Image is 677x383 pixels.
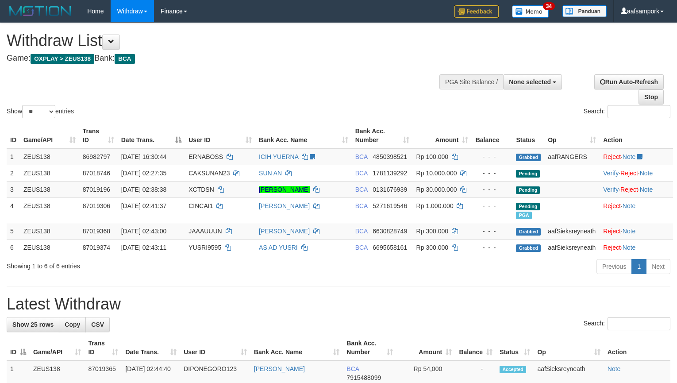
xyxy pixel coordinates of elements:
[259,228,310,235] a: [PERSON_NAME]
[79,123,118,148] th: Trans ID: activate to sort column ascending
[416,202,454,209] span: Rp 1.000.000
[355,202,368,209] span: BCA
[20,223,79,239] td: ZEUS138
[180,335,250,360] th: User ID: activate to sort column ascending
[7,4,74,18] img: MOTION_logo.png
[623,153,636,160] a: Note
[603,228,621,235] a: Reject
[600,223,673,239] td: ·
[259,170,282,177] a: SUN AN
[7,32,442,50] h1: Withdraw List
[413,123,472,148] th: Amount: activate to sort column ascending
[603,153,621,160] a: Reject
[475,185,509,194] div: - - -
[608,317,670,330] input: Search:
[355,228,368,235] span: BCA
[603,186,619,193] a: Verify
[516,228,541,236] span: Grabbed
[596,259,632,274] a: Previous
[83,153,110,160] span: 86982797
[516,154,541,161] span: Grabbed
[83,170,110,177] span: 87018746
[512,123,544,148] th: Status
[475,201,509,210] div: - - -
[516,244,541,252] span: Grabbed
[620,170,638,177] a: Reject
[355,170,368,177] span: BCA
[373,202,407,209] span: Copy 5271619546 to clipboard
[640,170,653,177] a: Note
[646,259,670,274] a: Next
[118,123,185,148] th: Date Trans.: activate to sort column descending
[544,123,600,148] th: Op: activate to sort column ascending
[639,89,664,104] a: Stop
[7,239,20,255] td: 6
[20,239,79,255] td: ZEUS138
[544,223,600,239] td: aafSieksreyneath
[600,239,673,255] td: ·
[620,186,638,193] a: Reject
[259,244,298,251] a: AS AD YUSRI
[373,244,407,251] span: Copy 6695658161 to clipboard
[259,186,310,193] a: [PERSON_NAME]
[31,54,94,64] span: OXPLAY > ZEUS138
[631,259,646,274] a: 1
[59,317,86,332] a: Copy
[7,295,670,313] h1: Latest Withdraw
[373,186,407,193] span: Copy 0131676939 to clipboard
[416,244,448,251] span: Rp 300.000
[640,186,653,193] a: Note
[355,186,368,193] span: BCA
[7,181,20,197] td: 3
[454,5,499,18] img: Feedback.jpg
[603,170,619,177] a: Verify
[343,335,396,360] th: Bank Acc. Number: activate to sort column ascending
[7,165,20,181] td: 2
[30,335,85,360] th: Game/API: activate to sort column ascending
[121,244,166,251] span: [DATE] 02:43:11
[600,165,673,181] td: · ·
[7,123,20,148] th: ID
[7,54,442,63] h4: Game: Bank:
[188,202,213,209] span: CINCAI1
[83,202,110,209] span: 87019306
[83,228,110,235] span: 87019368
[396,335,456,360] th: Amount: activate to sort column ascending
[496,335,534,360] th: Status: activate to sort column ascending
[600,123,673,148] th: Action
[584,317,670,330] label: Search:
[259,202,310,209] a: [PERSON_NAME]
[373,153,407,160] span: Copy 4850398521 to clipboard
[65,321,80,328] span: Copy
[512,5,549,18] img: Button%20Memo.svg
[475,152,509,161] div: - - -
[623,244,636,251] a: Note
[20,165,79,181] td: ZEUS138
[188,153,223,160] span: ERNABOSS
[250,335,343,360] th: Bank Acc. Name: activate to sort column ascending
[600,181,673,197] td: · ·
[475,243,509,252] div: - - -
[475,169,509,178] div: - - -
[623,228,636,235] a: Note
[346,374,381,381] span: Copy 7915488099 to clipboard
[12,321,54,328] span: Show 25 rows
[503,74,562,89] button: None selected
[7,317,59,332] a: Show 25 rows
[254,365,305,372] a: [PERSON_NAME]
[584,105,670,118] label: Search:
[121,186,166,193] span: [DATE] 02:38:38
[416,170,457,177] span: Rp 10.000.000
[509,78,551,85] span: None selected
[608,365,621,372] a: Note
[7,335,30,360] th: ID: activate to sort column descending
[115,54,135,64] span: BCA
[355,153,368,160] span: BCA
[516,203,540,210] span: Pending
[83,244,110,251] span: 87019374
[600,148,673,165] td: ·
[373,228,407,235] span: Copy 6630828749 to clipboard
[455,335,496,360] th: Balance: activate to sort column ascending
[255,123,352,148] th: Bank Acc. Name: activate to sort column ascending
[91,321,104,328] span: CSV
